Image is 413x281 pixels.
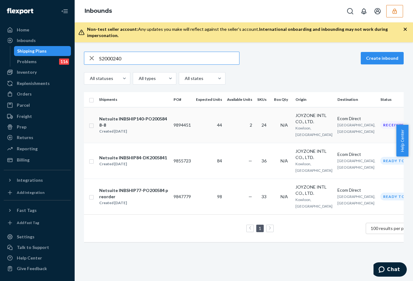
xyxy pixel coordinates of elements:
div: Fast Tags [17,207,37,213]
th: PO# [171,92,193,107]
div: Inventory [17,69,37,75]
th: SKUs [255,92,271,107]
div: Netsuite INBSHIP84-DK2005841 [99,155,167,161]
div: Prep [17,124,26,130]
button: Open Search Box [344,5,356,17]
span: Non-test seller account: [87,26,138,32]
div: Freight [17,113,32,119]
div: JOYZONE INTL CO., LTD. [295,112,332,125]
div: Created [DATE] [99,200,168,206]
span: 33 [262,194,267,199]
a: Inventory [4,67,71,77]
span: [GEOGRAPHIC_DATA], [GEOGRAPHIC_DATA] [337,158,375,170]
div: Parcel [17,102,30,108]
div: Ecom Direct [337,115,375,122]
span: — [248,158,252,163]
div: Created [DATE] [99,161,167,167]
td: 9894451 [171,107,193,143]
span: Kowloon, [GEOGRAPHIC_DATA] [295,197,332,208]
th: Destination [335,92,378,107]
span: N/A [281,122,288,128]
div: Netsuite INBSHIP77-PO200584 preorder [99,187,168,200]
a: Home [4,25,71,35]
span: 36 [262,158,267,163]
th: Origin [293,92,335,107]
div: Netsuite INBSHIP140-PO200584 8-8 [99,116,168,128]
div: Ecom Direct [337,187,375,193]
ol: breadcrumbs [80,2,117,20]
span: 24 [262,122,267,128]
th: Box Qty [271,92,293,107]
th: Shipments [96,92,171,107]
a: Settings [4,232,71,242]
a: Shipping Plans [14,46,71,56]
button: Help Center [396,125,408,157]
span: 2 [250,122,252,128]
a: Inbounds [85,7,112,14]
a: Reporting [4,144,71,154]
button: Give Feedback [4,264,71,274]
iframe: Opens a widget where you can chat to one of our agents [374,262,407,278]
input: Search inbounds by name, destination, msku... [99,52,239,64]
span: Kowloon, [GEOGRAPHIC_DATA] [295,126,332,137]
a: Billing [4,155,71,165]
button: Integrations [4,175,71,185]
div: Home [17,27,29,33]
a: Page 1 is your current page [258,226,262,231]
div: Settings [17,234,35,240]
div: Reporting [17,146,38,152]
div: Add Fast Tag [17,220,39,225]
a: Add Fast Tag [4,218,71,228]
td: 9847779 [171,179,193,214]
a: Inbounds [4,35,71,45]
button: Open account menu [371,5,384,17]
span: 100 results per page [371,226,411,231]
div: JOYZONE INTL CO., LTD. [295,184,332,196]
a: Orders [4,89,71,99]
div: Created [DATE] [99,128,168,134]
button: Talk to Support [4,242,71,252]
input: All types [138,75,139,82]
div: Billing [17,157,30,163]
span: 44 [217,122,222,128]
th: Available Units [225,92,255,107]
div: Add Integration [17,190,44,195]
input: All statuses [89,75,90,82]
a: Prep [4,122,71,132]
a: Replenishments [4,78,71,88]
div: Talk to Support [17,244,49,251]
span: — [248,194,252,199]
button: Close Navigation [58,5,71,17]
span: [GEOGRAPHIC_DATA], [GEOGRAPHIC_DATA] [337,194,375,205]
div: Integrations [17,177,43,183]
button: Fast Tags [4,205,71,215]
div: Give Feedback [17,265,47,272]
button: Open notifications [358,5,370,17]
th: Expected Units [193,92,225,107]
div: Problems [17,59,37,65]
div: Inbounds [17,37,36,44]
span: Kowloon, [GEOGRAPHIC_DATA] [295,162,332,173]
span: 98 [217,194,222,199]
a: Help Center [4,253,71,263]
div: Help Center [17,255,42,261]
input: All states [184,75,185,82]
button: Create inbound [361,52,404,64]
a: Returns [4,133,71,143]
div: Any updates you make will reflect against the seller's account. [87,26,403,39]
img: Flexport logo [7,8,33,14]
div: Receiving [380,121,409,129]
td: 9855723 [171,143,193,179]
div: Ecom Direct [337,151,375,157]
a: Parcel [4,100,71,110]
a: Freight [4,111,71,121]
a: Problems116 [14,57,71,67]
div: Returns [17,134,33,141]
span: N/A [281,194,288,199]
span: N/A [281,158,288,163]
div: JOYZONE INTL CO., LTD. [295,148,332,161]
span: [GEOGRAPHIC_DATA], [GEOGRAPHIC_DATA] [337,123,375,134]
div: Orders [17,91,32,97]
